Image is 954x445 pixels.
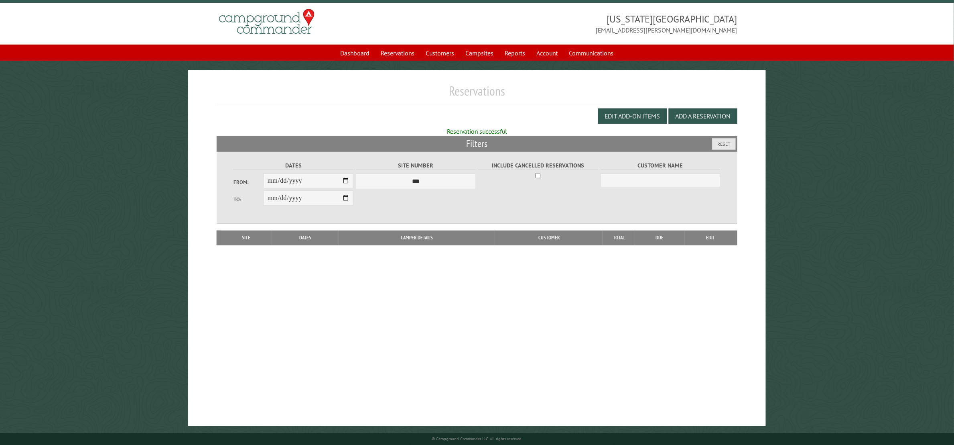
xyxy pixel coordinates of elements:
[421,45,459,61] a: Customers
[477,12,737,35] span: [US_STATE][GEOGRAPHIC_DATA] [EMAIL_ADDRESS][PERSON_NAME][DOMAIN_NAME]
[217,6,317,37] img: Campground Commander
[500,45,530,61] a: Reports
[461,45,499,61] a: Campsites
[495,231,603,245] th: Customer
[272,231,339,245] th: Dates
[339,231,495,245] th: Camper Details
[233,196,264,203] label: To:
[217,136,737,151] h2: Filters
[712,138,736,150] button: Reset
[217,83,737,105] h1: Reservations
[564,45,619,61] a: Communications
[233,178,264,186] label: From:
[603,231,635,245] th: Total
[376,45,420,61] a: Reservations
[601,161,721,170] label: Customer Name
[635,231,684,245] th: Due
[532,45,563,61] a: Account
[598,108,667,124] button: Edit Add-on Items
[432,436,522,441] small: © Campground Commander LLC. All rights reserved.
[356,161,476,170] label: Site Number
[217,127,737,136] div: Reservation successful
[336,45,375,61] a: Dashboard
[684,231,737,245] th: Edit
[221,231,272,245] th: Site
[233,161,353,170] label: Dates
[478,161,598,170] label: Include Cancelled Reservations
[669,108,737,124] button: Add a Reservation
